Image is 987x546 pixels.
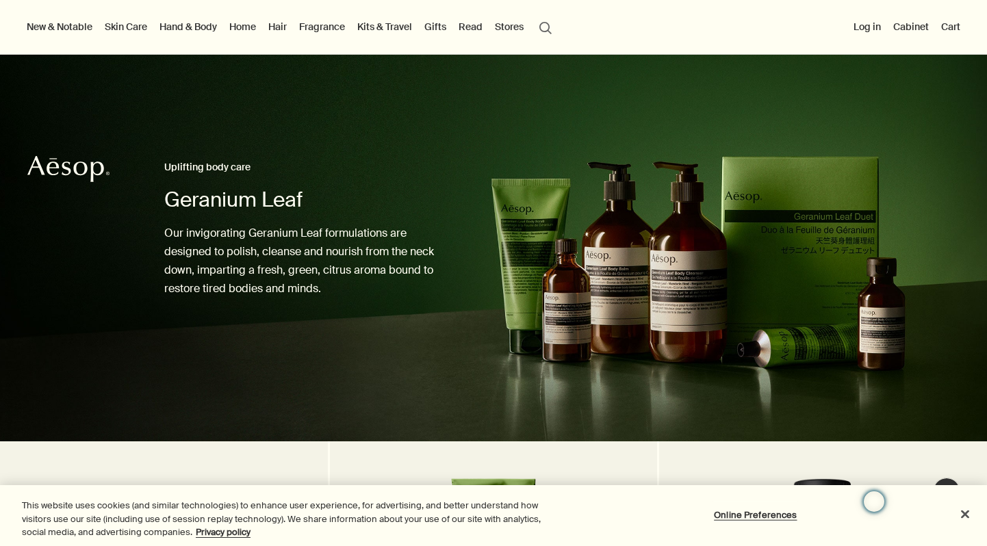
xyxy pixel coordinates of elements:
div: This website uses cookies (and similar technologies) to enhance user experience, for advertising,... [22,499,543,539]
a: Fragrance [296,18,348,36]
a: Richly Hydrating Geranium Leaf Duo [426,376,556,385]
a: More information about your privacy, opens in a new tab [196,526,251,538]
p: A green, citrus, fresh duo to cleanse and hydrate the body [638,389,863,399]
button: Evergreen Exhilaration [99,300,361,327]
a: Gifts [422,18,449,36]
img: Geranium Leaf Duet in outer carton [638,205,863,342]
button: Geranium Leaf Body Cleanser [99,169,361,191]
button: Geranium Leaf Hydrating Body Treatment [99,213,361,235]
span: $97.00 [480,427,503,440]
svg: Aesop [27,155,110,183]
a: Kits & Travel [355,18,415,36]
a: Read [456,18,485,36]
button: Live Assistance [933,478,960,505]
input: Search [135,27,852,64]
img: Geranium Leaf Body Balm in a green aluminium tube, alongside Geranium Leaf Hydrating Body Treatme... [402,140,580,342]
button: New & Notable [24,18,95,36]
button: Stores [492,18,526,36]
a: Skin Care [102,18,150,36]
a: Home [227,18,259,36]
button: Geranium Leaf Body Balm [99,148,361,170]
button: Geranium Leaf Rinse-Free Hand Wash [99,234,361,256]
button: geranium leaf [99,256,361,278]
p: A refreshing green blend to hydrate dry and dehydrated skin [379,389,604,399]
span: $147.00 [738,427,764,440]
button: Richly Hydrating Geranium Leaf Duo [99,99,361,126]
button: Close [852,27,888,64]
a: Hair [266,18,290,36]
h2: Suggested [120,86,339,99]
button: Save to cabinet [849,120,869,140]
a: Hand & Body [157,18,220,36]
button: Online Preferences, Opens the preference center dialog [713,501,798,528]
button: Geranium Leaf Duet [99,126,361,148]
button: Geranium Leaf Body Scrub [99,191,361,213]
a: Cabinet [890,18,932,36]
a: Geranium Leaf Duet [715,376,787,385]
h2: 29 results [384,86,778,99]
a: Aesop [24,152,113,190]
div: Notable formulation [632,126,702,135]
button: Cart [938,18,963,36]
button: Close [950,499,980,529]
button: Screen 2 [99,278,361,300]
button: Log in [851,18,884,36]
button: Open search [533,14,558,40]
